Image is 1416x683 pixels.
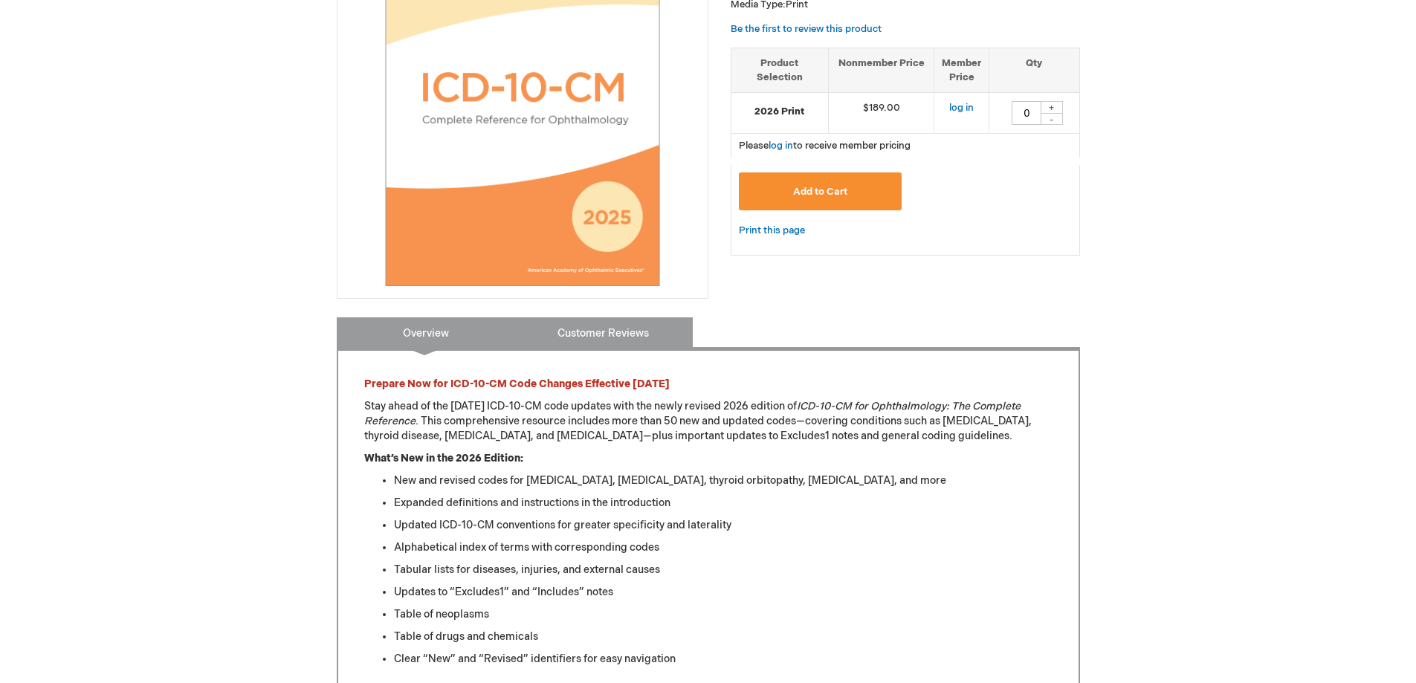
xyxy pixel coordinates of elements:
li: Table of drugs and chemicals [394,629,1053,644]
li: Updated ICD-10-CM conventions for greater specificity and laterality [394,518,1053,533]
button: Add to Cart [739,172,902,210]
li: Clear “New” and “Revised” identifiers for easy navigation [394,652,1053,667]
li: New and revised codes for [MEDICAL_DATA], [MEDICAL_DATA], thyroid orbitopathy, [MEDICAL_DATA], an... [394,473,1053,488]
span: Add to Cart [793,186,847,198]
input: Qty [1012,101,1041,125]
strong: Prepare Now for ICD-10-CM Code Changes Effective [DATE] [364,378,670,390]
span: Please to receive member pricing [739,140,911,152]
th: Product Selection [731,48,829,92]
a: Print this page [739,221,805,240]
a: Customer Reviews [514,317,693,347]
th: Nonmember Price [828,48,934,92]
li: Expanded definitions and instructions in the introduction [394,496,1053,511]
a: log in [949,102,974,114]
td: $189.00 [828,93,934,134]
li: Updates to “Excludes1” and “Includes” notes [394,585,1053,600]
li: Tabular lists for diseases, injuries, and external causes [394,563,1053,577]
strong: 2026 Print [739,105,821,119]
div: - [1041,113,1063,125]
a: log in [769,140,793,152]
strong: What’s New in the 2026 Edition: [364,452,523,464]
div: + [1041,101,1063,114]
li: Alphabetical index of terms with corresponding codes [394,540,1053,555]
a: Overview [337,317,515,347]
p: Stay ahead of the [DATE] ICD-10-CM code updates with the newly revised 2026 edition of . This com... [364,399,1053,444]
em: ICD-10-CM for Ophthalmology: The Complete Reference [364,400,1021,427]
li: Table of neoplasms [394,607,1053,622]
th: Member Price [934,48,989,92]
a: Be the first to review this product [731,23,882,35]
th: Qty [989,48,1079,92]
